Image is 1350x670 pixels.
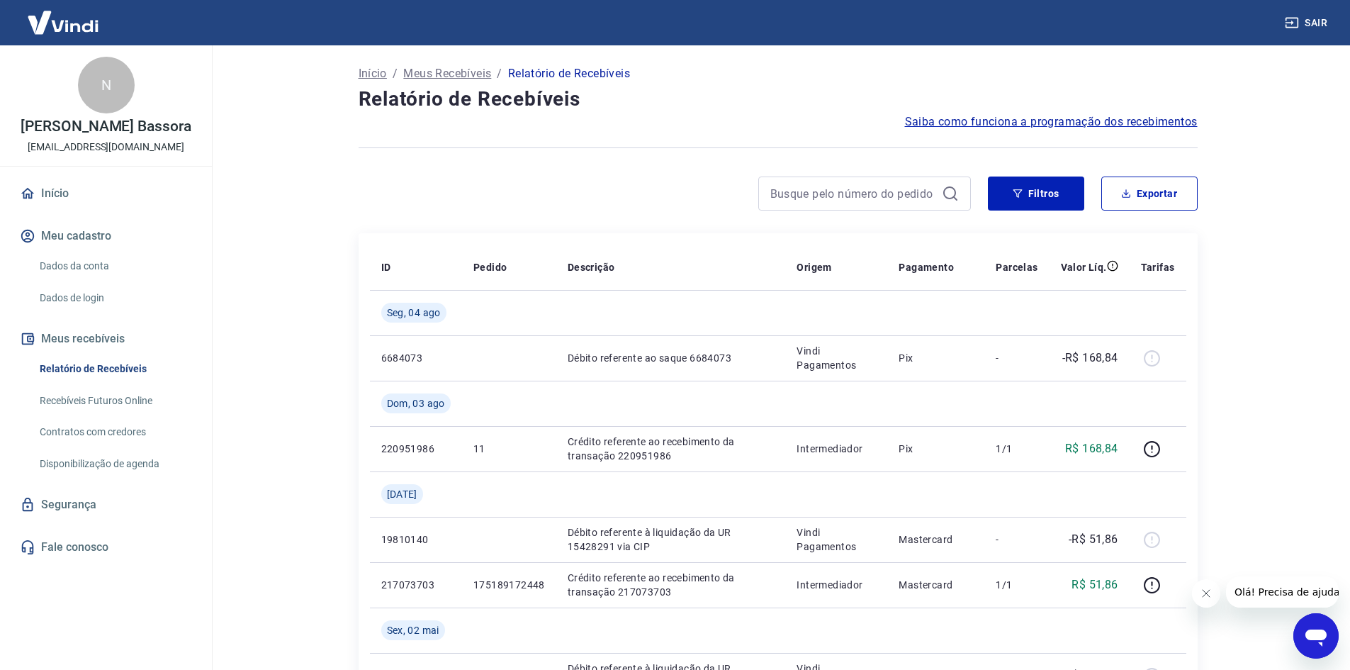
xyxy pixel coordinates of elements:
[1293,613,1339,659] iframe: Botão para abrir a janela de mensagens
[34,450,195,479] a: Disponibilização de agenda
[996,578,1037,592] p: 1/1
[1226,576,1339,608] iframe: Mensagem da empresa
[473,442,545,456] p: 11
[34,354,195,384] a: Relatório de Recebíveis
[473,260,507,274] p: Pedido
[497,65,502,82] p: /
[1062,350,1118,367] p: -R$ 168,84
[387,623,439,637] span: Sex, 02 mai
[797,260,831,274] p: Origem
[905,113,1198,130] a: Saiba como funciona a programação dos recebimentos
[387,487,417,501] span: [DATE]
[797,344,876,372] p: Vindi Pagamentos
[387,396,445,411] span: Dom, 03 ago
[996,532,1037,547] p: -
[996,260,1037,274] p: Parcelas
[403,65,491,82] a: Meus Recebíveis
[899,260,954,274] p: Pagamento
[1141,260,1175,274] p: Tarifas
[17,178,195,209] a: Início
[381,578,451,592] p: 217073703
[17,1,109,44] img: Vindi
[381,351,451,365] p: 6684073
[34,418,195,447] a: Contratos com credores
[393,65,398,82] p: /
[568,351,775,365] p: Débito referente ao saque 6684073
[899,532,973,547] p: Mastercard
[17,323,195,354] button: Meus recebíveis
[1071,576,1118,593] p: R$ 51,86
[508,65,630,82] p: Relatório de Recebíveis
[770,183,936,204] input: Busque pelo número do pedido
[1101,177,1198,211] button: Exportar
[1282,10,1333,36] button: Sair
[387,306,441,320] span: Seg, 04 ago
[381,442,451,456] p: 220951986
[381,532,451,547] p: 19810140
[34,252,195,281] a: Dados da conta
[899,578,973,592] p: Mastercard
[568,260,615,274] p: Descrição
[473,578,545,592] p: 175189172448
[1061,260,1107,274] p: Valor Líq.
[21,119,191,134] p: [PERSON_NAME] Bassora
[996,442,1037,456] p: 1/1
[9,10,119,21] span: Olá! Precisa de ajuda?
[17,220,195,252] button: Meu cadastro
[78,57,135,113] div: N
[28,140,184,155] p: [EMAIL_ADDRESS][DOMAIN_NAME]
[568,571,775,599] p: Crédito referente ao recebimento da transação 217073703
[568,525,775,554] p: Débito referente à liquidação da UR 15428291 via CIP
[17,489,195,520] a: Segurança
[1192,579,1220,608] iframe: Fechar mensagem
[381,260,391,274] p: ID
[988,177,1084,211] button: Filtros
[359,65,387,82] a: Início
[34,284,195,313] a: Dados de login
[797,578,876,592] p: Intermediador
[17,532,195,563] a: Fale conosco
[797,442,876,456] p: Intermediador
[899,442,973,456] p: Pix
[996,351,1037,365] p: -
[34,386,195,415] a: Recebíveis Futuros Online
[797,525,876,554] p: Vindi Pagamentos
[568,435,775,463] p: Crédito referente ao recebimento da transação 220951986
[359,85,1198,113] h4: Relatório de Recebíveis
[899,351,973,365] p: Pix
[1065,440,1118,457] p: R$ 168,84
[1069,531,1118,548] p: -R$ 51,86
